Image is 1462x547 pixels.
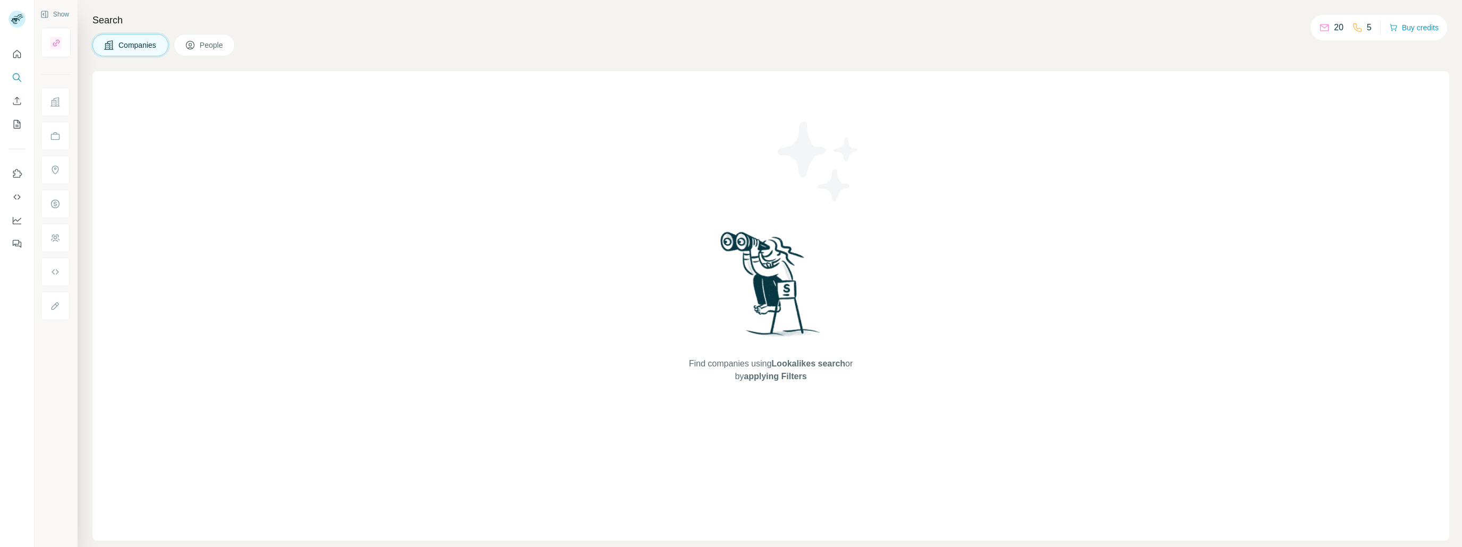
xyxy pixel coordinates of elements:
[8,187,25,207] button: Use Surfe API
[92,13,1449,28] h4: Search
[200,40,224,50] span: People
[8,234,25,253] button: Feedback
[771,114,866,209] img: Surfe Illustration - Stars
[118,40,157,50] span: Companies
[8,45,25,64] button: Quick start
[1389,20,1439,35] button: Buy credits
[1367,21,1372,34] p: 5
[686,357,856,383] span: Find companies using or by
[744,372,806,381] span: applying Filters
[8,115,25,134] button: My lists
[33,6,76,22] button: Show
[771,359,845,368] span: Lookalikes search
[8,91,25,110] button: Enrich CSV
[1334,21,1344,34] p: 20
[716,229,826,347] img: Surfe Illustration - Woman searching with binoculars
[8,68,25,87] button: Search
[8,164,25,183] button: Use Surfe on LinkedIn
[8,211,25,230] button: Dashboard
